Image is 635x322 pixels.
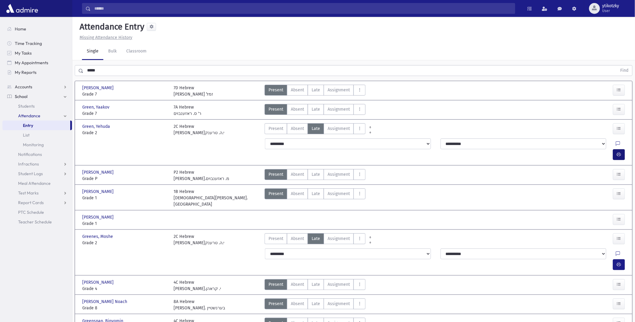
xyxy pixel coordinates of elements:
[312,125,320,132] span: Late
[82,91,168,97] span: Grade 7
[82,130,168,136] span: Grade 2
[18,171,43,176] span: Student Logs
[15,50,32,56] span: My Tasks
[23,123,33,128] span: Entry
[602,8,619,13] span: User
[121,43,151,60] a: Classroom
[269,191,283,197] span: Present
[2,92,72,101] a: School
[2,82,72,92] a: Accounts
[15,70,36,75] span: My Reports
[328,106,350,112] span: Assignment
[82,279,115,286] span: [PERSON_NAME]
[18,103,35,109] span: Students
[15,94,27,99] span: School
[269,235,283,242] span: Present
[291,301,304,307] span: Absent
[23,132,30,138] span: List
[5,2,39,14] img: AdmirePro
[2,188,72,198] a: Test Marks
[269,301,283,307] span: Present
[269,106,283,112] span: Present
[269,87,283,93] span: Present
[269,281,283,288] span: Present
[2,111,72,121] a: Attendance
[2,121,70,130] a: Entry
[265,188,366,207] div: AttTypes
[77,35,132,40] a: Missing Attendance History
[77,22,144,32] h5: Attendance Entry
[82,195,168,201] span: Grade 1
[328,191,350,197] span: Assignment
[174,298,225,311] div: 8A Hebrew [PERSON_NAME]. בערנשטיין
[82,110,168,117] span: Grade 7
[2,169,72,178] a: Student Logs
[602,4,619,8] span: ytikotzky
[174,104,202,117] div: 7A Hebrew ר' ס. ראזענבוים
[265,298,366,311] div: AttTypes
[2,39,72,48] a: Time Tracking
[328,171,350,178] span: Assignment
[312,87,320,93] span: Late
[82,286,168,292] span: Grade 4
[82,123,111,130] span: Green, Yehuda
[15,84,32,90] span: Accounts
[82,175,168,182] span: Grade P
[291,191,304,197] span: Absent
[2,58,72,68] a: My Appointments
[15,60,48,65] span: My Appointments
[18,113,40,118] span: Attendance
[18,190,39,196] span: Test Marks
[2,48,72,58] a: My Tasks
[2,159,72,169] a: Infractions
[2,178,72,188] a: Meal Attendance
[82,233,114,240] span: Greenes, Moshe
[15,26,26,32] span: Home
[312,106,320,112] span: Late
[174,123,225,136] div: 2C Hebrew [PERSON_NAME]י.ה. טרענק
[265,123,366,136] div: AttTypes
[265,104,366,117] div: AttTypes
[312,191,320,197] span: Late
[2,140,72,150] a: Monitoring
[617,65,632,76] button: Find
[328,301,350,307] span: Assignment
[312,281,320,288] span: Late
[82,188,115,195] span: [PERSON_NAME]
[15,41,42,46] span: Time Tracking
[291,281,304,288] span: Absent
[291,235,304,242] span: Absent
[82,240,168,246] span: Grade 2
[18,200,44,205] span: Report Cards
[2,150,72,159] a: Notifications
[291,125,304,132] span: Absent
[18,181,51,186] span: Meal Attendance
[82,43,103,60] a: Single
[18,161,39,167] span: Infractions
[174,85,213,97] div: 7D Hebrew [PERSON_NAME] זמל
[82,169,115,175] span: [PERSON_NAME]
[18,219,52,225] span: Teacher Schedule
[82,298,128,305] span: [PERSON_NAME] Noach
[291,87,304,93] span: Absent
[2,24,72,34] a: Home
[18,210,44,215] span: PTC Schedule
[23,142,44,147] span: Monitoring
[80,35,132,40] u: Missing Attendance History
[328,125,350,132] span: Assignment
[2,198,72,207] a: Report Cards
[328,235,350,242] span: Assignment
[2,207,72,217] a: PTC Schedule
[328,281,350,288] span: Assignment
[312,301,320,307] span: Late
[265,279,366,292] div: AttTypes
[174,233,225,246] div: 2C Hebrew [PERSON_NAME]י.ה. טרענק
[265,233,366,246] div: AttTypes
[82,220,168,227] span: Grade 1
[82,305,168,311] span: Grade 8
[2,217,72,227] a: Teacher Schedule
[82,85,115,91] span: [PERSON_NAME]
[269,125,283,132] span: Present
[265,169,366,182] div: AttTypes
[2,130,72,140] a: List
